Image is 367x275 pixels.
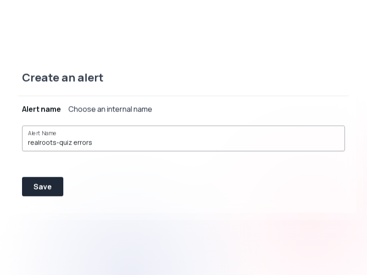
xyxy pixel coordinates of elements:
div: Choose an internal name [68,103,152,114]
button: Alert nameChoose an internal name [22,96,345,122]
div: Alert name [22,103,61,114]
div: Save [33,181,52,192]
button: Save [22,177,63,196]
input: Alert Name [28,138,339,147]
div: Alert nameChoose an internal name [22,122,345,173]
div: Create an alert [18,70,349,96]
label: Alert Name [28,129,60,137]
